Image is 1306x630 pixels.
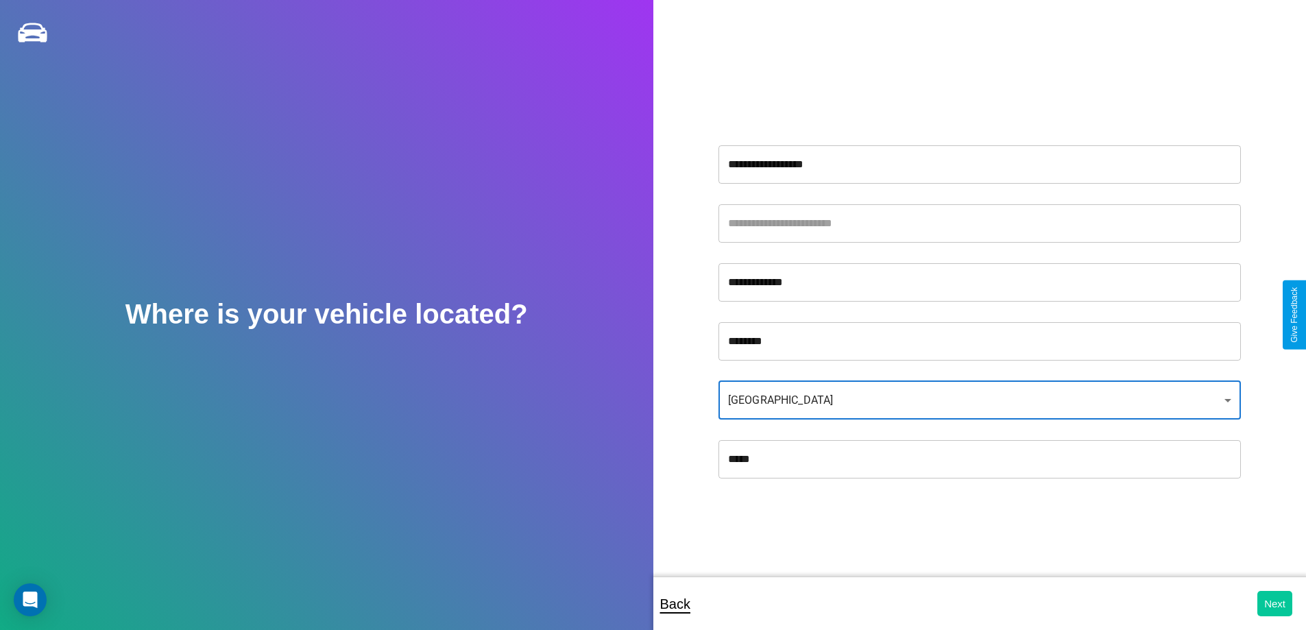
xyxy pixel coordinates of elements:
h2: Where is your vehicle located? [125,299,528,330]
div: Open Intercom Messenger [14,583,47,616]
button: Next [1257,591,1292,616]
div: [GEOGRAPHIC_DATA] [718,381,1241,420]
p: Back [660,592,690,616]
div: Give Feedback [1290,287,1299,343]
